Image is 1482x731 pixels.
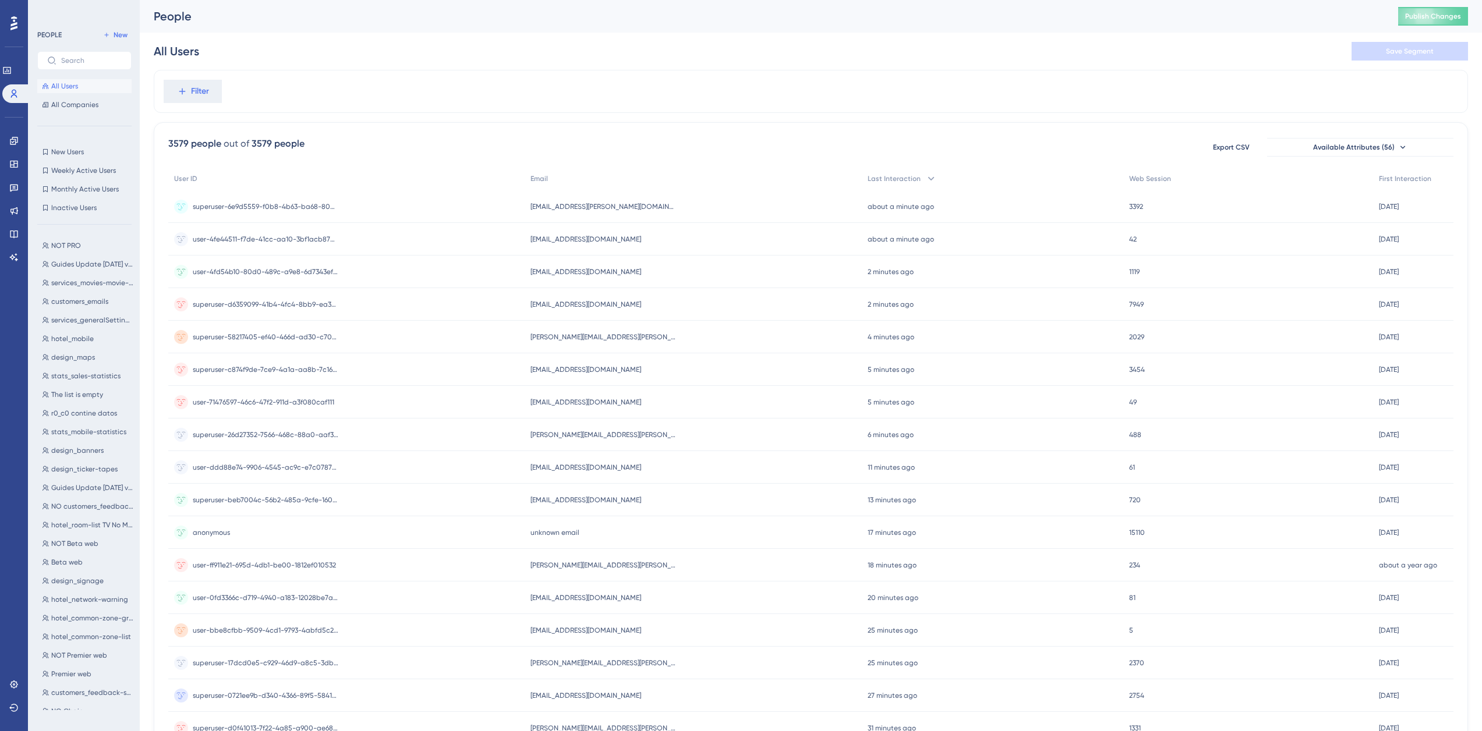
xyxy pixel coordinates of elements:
[530,593,641,602] span: [EMAIL_ADDRESS][DOMAIN_NAME]
[868,659,918,667] time: 25 minutes ago
[868,561,917,569] time: 18 minutes ago
[51,166,116,175] span: Weekly Active Users
[37,294,139,308] button: customers_emails
[1379,594,1399,602] time: [DATE]
[1398,7,1468,26] button: Publish Changes
[51,81,78,91] span: All Users
[530,202,676,211] span: [EMAIL_ADDRESS][PERSON_NAME][DOMAIN_NAME]
[37,182,132,196] button: Monthly Active Users
[1213,143,1250,152] span: Export CSV
[37,369,139,383] button: stats_sales-statistics
[193,430,338,439] span: superuser-26d27352-7566-468c-88a0-aaf34703e222
[868,691,917,700] time: 27 minutes ago
[37,30,62,40] div: PEOPLE
[1313,143,1395,152] span: Available Attributes (56)
[164,80,222,103] button: Filter
[1379,235,1399,243] time: [DATE]
[193,300,338,309] span: superuser-d6359099-41b4-4fc4-8bb9-ea346232d0fc
[193,528,230,537] span: anonymous
[37,201,132,215] button: Inactive Users
[1379,333,1399,341] time: [DATE]
[1129,528,1145,537] span: 15110
[1379,463,1399,471] time: [DATE]
[37,239,139,253] button: NOT PRO
[51,353,95,362] span: design_maps
[868,333,914,341] time: 4 minutes ago
[530,528,579,537] span: unknown email
[37,406,139,420] button: r0_c0 contine datos
[154,43,199,59] div: All Users
[37,313,139,327] button: services_generalSettings MOVIES
[51,558,83,567] span: Beta web
[51,613,134,623] span: hotel_common-zone-groups
[193,365,338,374] span: superuser-c874f9de-7ce9-4a1a-aa8b-7c167936e7f3
[1379,561,1437,569] time: about a year ago
[51,334,94,343] span: hotel_mobile
[868,174,921,183] span: Last Interaction
[1129,174,1171,183] span: Web Session
[193,626,338,635] span: user-bbe8cfbb-9509-4cd1-9793-4abfd5c2e282
[51,203,97,212] span: Inactive Users
[530,398,641,407] span: [EMAIL_ADDRESS][DOMAIN_NAME]
[1379,431,1399,439] time: [DATE]
[37,98,132,112] button: All Companies
[51,502,134,511] span: NO customers_feedback-settings
[51,278,134,288] span: services_movies-movie-catalogue
[37,425,139,439] button: stats_mobile-statistics
[193,560,336,570] span: user-ff911e21-695d-4db1-be00-1812ef010532
[51,390,103,399] span: The list is empty
[868,268,914,276] time: 2 minutes ago
[530,365,641,374] span: [EMAIL_ADDRESS][DOMAIN_NAME]
[868,528,916,537] time: 17 minutes ago
[37,611,139,625] button: hotel_common-zone-groups
[868,463,915,471] time: 11 minutes ago
[37,257,139,271] button: Guides Update [DATE] v4.89
[51,688,134,697] span: customers_feedback-settings
[1379,174,1431,183] span: First Interaction
[37,574,139,588] button: design_signage
[1379,626,1399,634] time: [DATE]
[530,463,641,472] span: [EMAIL_ADDRESS][DOMAIN_NAME]
[51,464,118,474] span: design_ticker-tapes
[37,667,139,681] button: Premier web
[1129,332,1144,342] span: 2029
[51,260,134,269] span: Guides Update [DATE] v4.89
[1405,12,1461,21] span: Publish Changes
[1129,235,1137,244] span: 42
[51,297,108,306] span: customers_emails
[1202,138,1260,157] button: Export CSV
[37,462,139,476] button: design_ticker-tapes
[51,427,126,437] span: stats_mobile-statistics
[193,691,338,700] span: superuser-0721ee9b-d340-4366-89f5-5841c65d46bf
[37,592,139,606] button: hotel_network-warning
[1129,560,1140,570] span: 234
[37,537,139,551] button: NOT Beta web
[1352,42,1468,61] button: Save Segment
[37,443,139,457] button: design_banners
[530,430,676,439] span: [PERSON_NAME][EMAIL_ADDRESS][PERSON_NAME][DOMAIN_NAME]
[61,56,122,65] input: Search
[530,235,641,244] span: [EMAIL_ADDRESS][DOMAIN_NAME]
[51,520,134,530] span: hotel_room-list TV No Mobile
[868,398,914,406] time: 5 minutes ago
[51,147,84,157] span: New Users
[868,365,914,374] time: 5 minutes ago
[193,398,334,407] span: user-71476597-46c6-47f2-911d-a3f080caf111
[193,267,338,276] span: user-4fd54b10-80d0-489c-a9e8-6d7343ef2a8b
[174,174,197,183] span: User ID
[154,8,1369,24] div: People
[51,707,83,716] span: NO Chain
[51,539,98,548] span: NOT Beta web
[37,164,132,178] button: Weekly Active Users
[51,669,91,679] span: Premier web
[868,203,934,211] time: about a minute ago
[51,184,119,194] span: Monthly Active Users
[37,79,132,93] button: All Users
[1129,658,1144,668] span: 2370
[224,137,249,151] div: out of
[1379,268,1399,276] time: [DATE]
[530,626,641,635] span: [EMAIL_ADDRESS][DOMAIN_NAME]
[1129,593,1136,602] span: 81
[1129,202,1143,211] span: 3392
[193,495,338,505] span: superuser-beb7004c-56b2-485a-9cfe-160130dcb875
